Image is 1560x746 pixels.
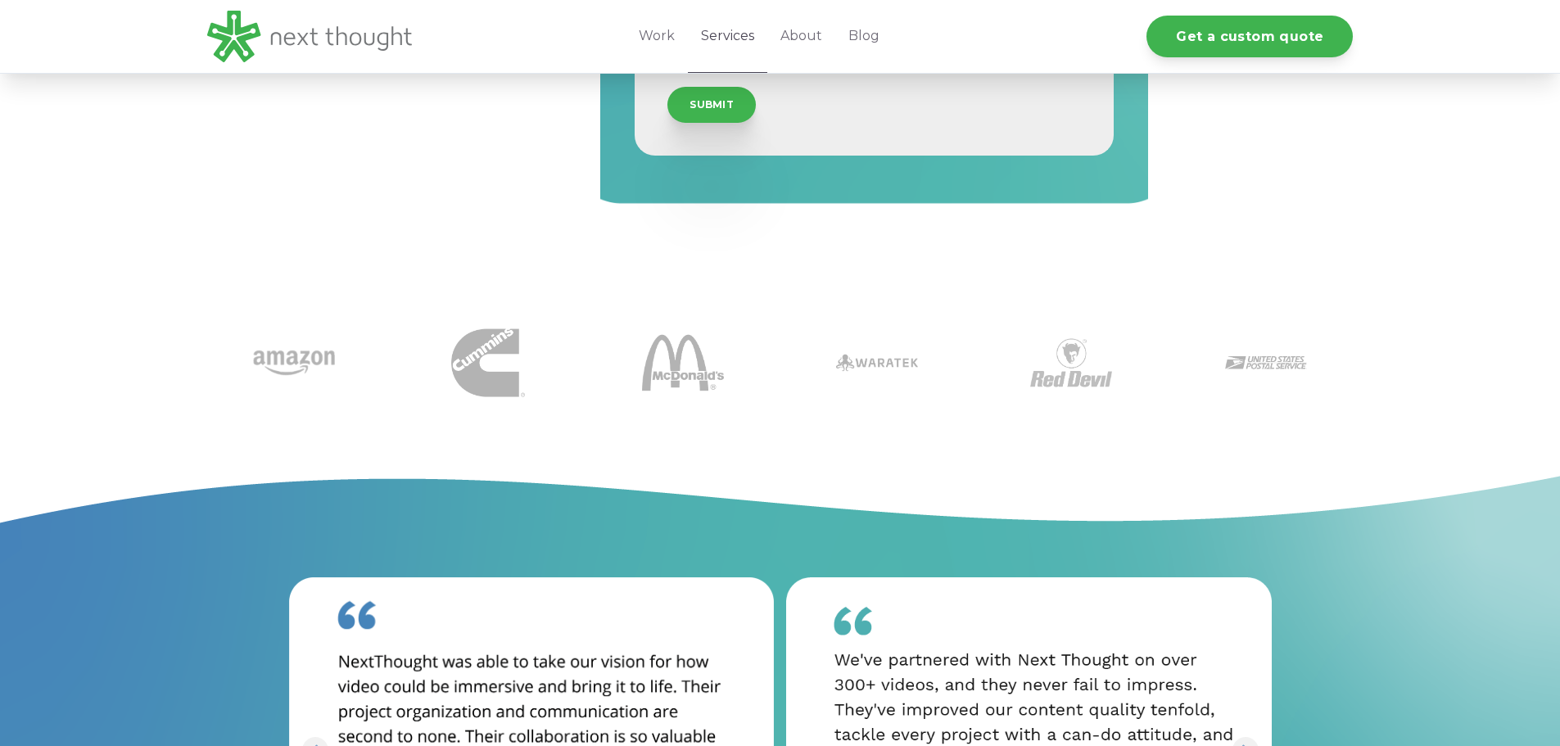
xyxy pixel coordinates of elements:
img: USPS [1225,322,1307,404]
img: Cummins [451,326,525,400]
img: Waratek logo [836,322,918,404]
a: Get a custom quote [1146,16,1353,57]
input: SUBMIT [667,87,756,123]
img: Red Devil [1030,322,1112,404]
img: amazon-1 [253,322,335,404]
img: LG - NextThought Logo [207,11,412,62]
img: McDonalds 1 [642,322,724,404]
